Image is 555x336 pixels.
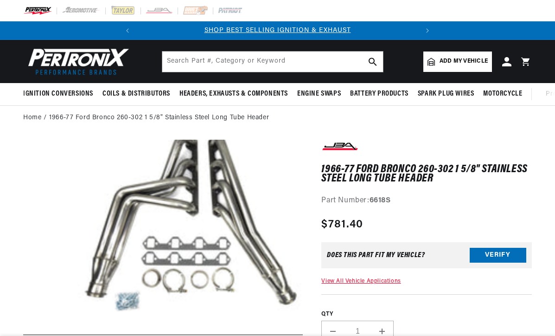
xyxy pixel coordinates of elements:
[23,45,130,78] img: Pertronix
[297,89,341,99] span: Engine Swaps
[423,52,492,72] a: Add my vehicle
[418,89,474,99] span: Spark Plug Wires
[293,83,345,105] summary: Engine Swaps
[49,113,269,123] a: 1966-77 Ford Bronco 260-302 1 5/8" Stainless Steel Long Tube Header
[137,26,418,36] div: Announcement
[478,83,527,105] summary: Motorcycle
[321,195,532,207] div: Part Number:
[118,21,137,40] button: Translation missing: en.sections.announcements.previous_announcement
[350,89,408,99] span: Battery Products
[23,113,41,123] a: Home
[179,89,288,99] span: Headers, Exhausts & Components
[321,278,401,284] a: View All Vehicle Applications
[162,52,383,72] input: Search Part #, Category or Keyword
[23,113,532,123] nav: breadcrumbs
[418,21,437,40] button: Translation missing: en.sections.announcements.next_announcement
[440,57,488,66] span: Add my vehicle
[470,248,526,263] button: Verify
[483,89,522,99] span: Motorcycle
[321,216,363,233] span: $781.40
[23,83,98,105] summary: Ignition Conversions
[370,197,391,204] strong: 6618S
[321,310,532,318] label: QTY
[23,89,93,99] span: Ignition Conversions
[204,27,351,34] a: SHOP BEST SELLING IGNITION & EXHAUST
[413,83,479,105] summary: Spark Plug Wires
[327,252,425,259] div: Does This part fit My vehicle?
[321,165,532,184] h1: 1966-77 Ford Bronco 260-302 1 5/8" Stainless Steel Long Tube Header
[345,83,413,105] summary: Battery Products
[363,52,383,72] button: search button
[102,89,170,99] span: Coils & Distributors
[98,83,175,105] summary: Coils & Distributors
[137,26,418,36] div: 1 of 2
[23,140,303,316] media-gallery: Gallery Viewer
[175,83,293,105] summary: Headers, Exhausts & Components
